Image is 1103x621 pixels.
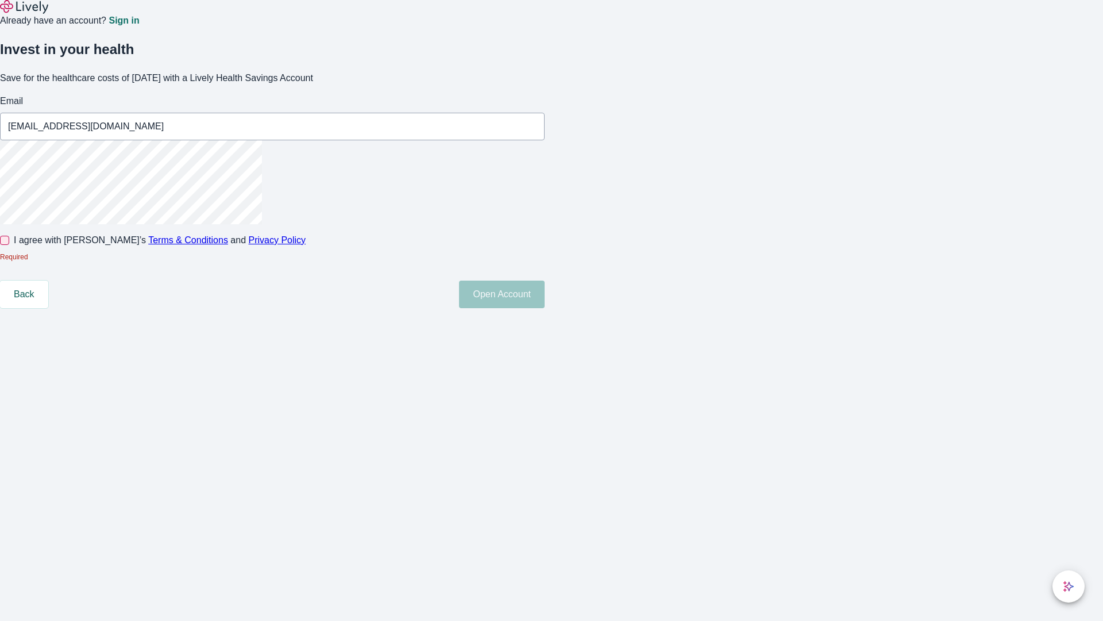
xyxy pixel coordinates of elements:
[14,233,306,247] span: I agree with [PERSON_NAME]’s and
[109,16,139,25] a: Sign in
[249,235,306,245] a: Privacy Policy
[1063,581,1074,592] svg: Lively AI Assistant
[1052,570,1085,603] button: chat
[148,235,228,245] a: Terms & Conditions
